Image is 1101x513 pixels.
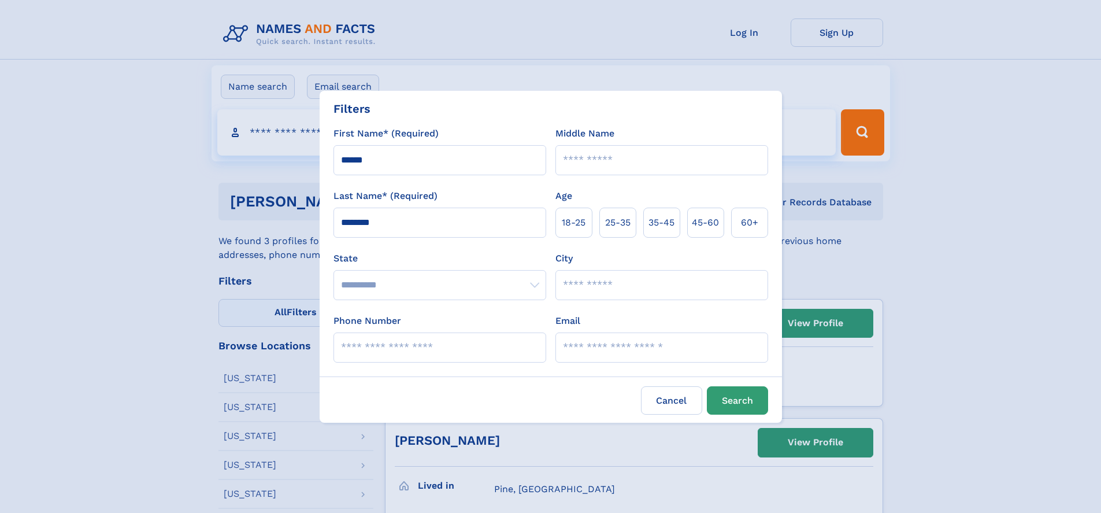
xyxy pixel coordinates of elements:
label: Cancel [641,386,702,415]
span: 25‑35 [605,216,631,230]
label: Age [555,189,572,203]
span: 45‑60 [692,216,719,230]
label: First Name* (Required) [333,127,439,141]
span: 60+ [741,216,758,230]
label: Phone Number [333,314,401,328]
button: Search [707,386,768,415]
span: 35‑45 [648,216,674,230]
label: State [333,252,546,265]
div: Filters [333,100,370,117]
label: City [555,252,573,265]
label: Email [555,314,580,328]
label: Middle Name [555,127,614,141]
span: 18‑25 [562,216,585,230]
label: Last Name* (Required) [333,189,438,203]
